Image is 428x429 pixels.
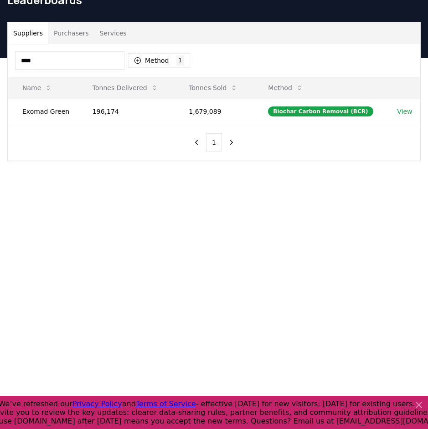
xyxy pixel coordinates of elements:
button: Services [94,22,132,44]
button: next page [224,133,239,151]
button: Method1 [128,53,190,68]
button: 1 [206,133,222,151]
button: Purchasers [48,22,94,44]
div: Biochar Carbon Removal (BCR) [268,106,373,116]
button: Suppliers [8,22,48,44]
a: View [397,107,412,116]
button: Name [15,79,59,97]
div: 1 [176,56,185,66]
button: Tonnes Delivered [85,79,165,97]
button: Method [261,79,310,97]
td: Exomad Green [8,99,78,124]
button: previous page [189,133,204,151]
td: 196,174 [78,99,174,124]
td: 1,679,089 [174,99,253,124]
button: Tonnes Sold [181,79,245,97]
